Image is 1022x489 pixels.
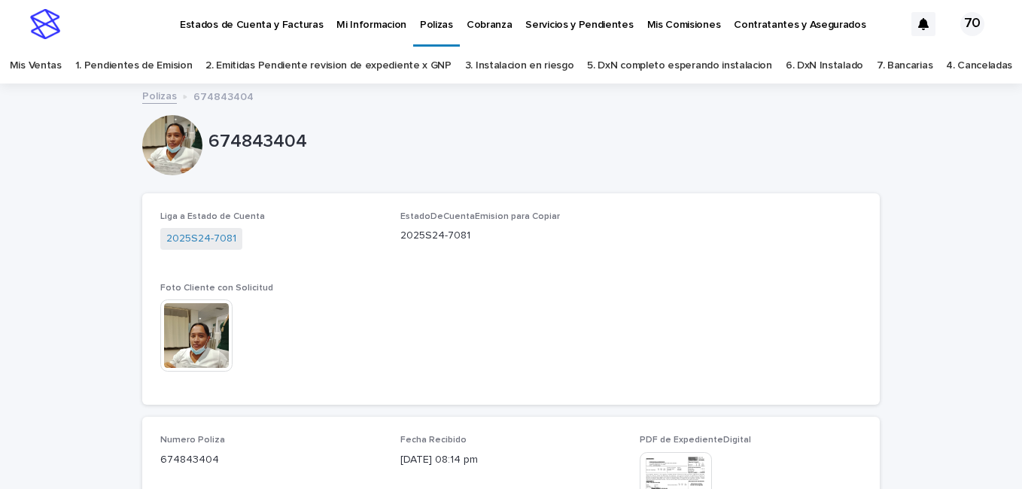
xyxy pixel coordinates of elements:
[30,9,60,39] img: stacker-logo-s-only.png
[205,48,452,84] a: 2. Emitidas Pendiente revision de expediente x GNP
[160,436,225,445] span: Numero Poliza
[400,452,622,468] p: [DATE] 08:14 pm
[786,48,863,84] a: 6. DxN Instalado
[400,212,560,221] span: EstadoDeCuentaEmision para Copiar
[877,48,932,84] a: 7. Bancarias
[166,231,236,247] a: 2025S24-7081
[10,48,62,84] a: Mis Ventas
[160,212,265,221] span: Liga a Estado de Cuenta
[960,12,984,36] div: 70
[160,452,382,468] p: 674843404
[193,87,254,104] p: 674843404
[400,436,467,445] span: Fecha Recibido
[142,87,177,104] a: Polizas
[400,228,622,244] p: 2025S24-7081
[640,436,751,445] span: PDF de ExpedienteDigital
[946,48,1012,84] a: 4. Canceladas
[208,131,874,153] p: 674843404
[465,48,574,84] a: 3. Instalacion en riesgo
[75,48,193,84] a: 1. Pendientes de Emision
[160,284,273,293] span: Foto Cliente con Solicitud
[587,48,772,84] a: 5. DxN completo esperando instalacion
